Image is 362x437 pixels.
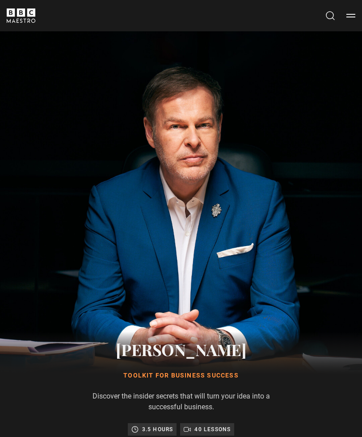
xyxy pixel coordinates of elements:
[142,425,173,434] p: 3.5 hours
[346,11,355,20] button: Toggle navigation
[92,391,270,412] p: Discover the insider secrets that will turn your idea into a successful business.
[194,425,231,434] p: 40 lessons
[7,8,35,23] svg: BBC Maestro
[92,338,270,361] h2: [PERSON_NAME]
[92,371,270,380] h1: Toolkit for Business Success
